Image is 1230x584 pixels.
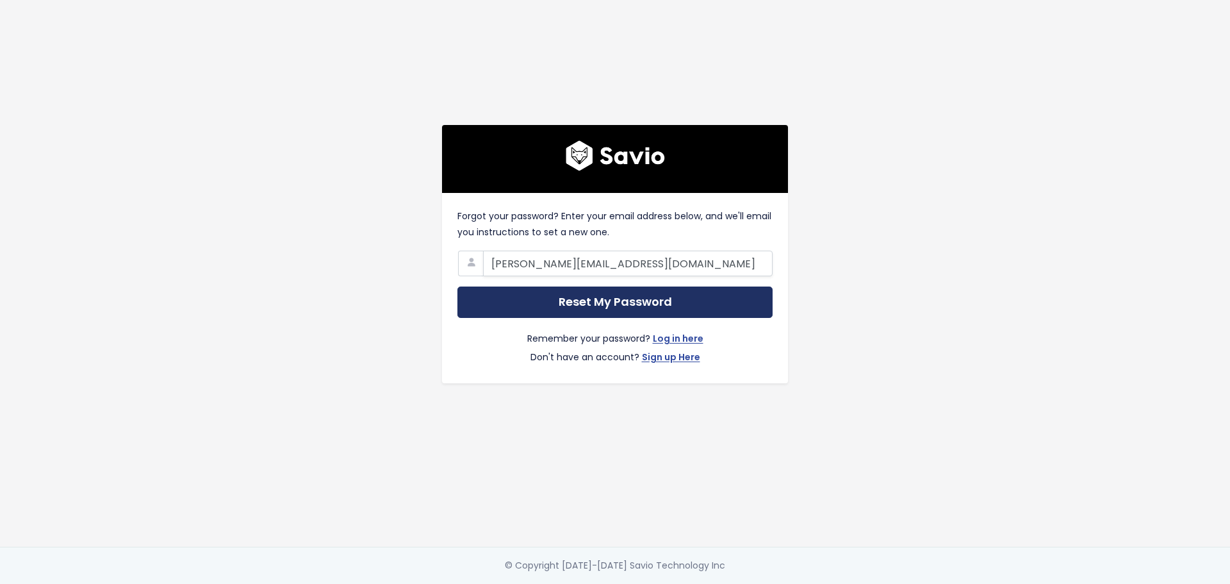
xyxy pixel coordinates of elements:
img: logo600x187.a314fd40982d.png [566,140,665,171]
a: Sign up Here [642,349,700,368]
p: Forgot your password? Enter your email address below, and we'll email you instructions to set a n... [457,208,773,240]
input: Reset My Password [457,287,773,318]
div: © Copyright [DATE]-[DATE] Savio Technology Inc [505,558,725,574]
input: Your Email Address [483,251,773,276]
div: Remember your password? Don't have an account? [457,318,773,368]
a: Log in here [653,331,703,349]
